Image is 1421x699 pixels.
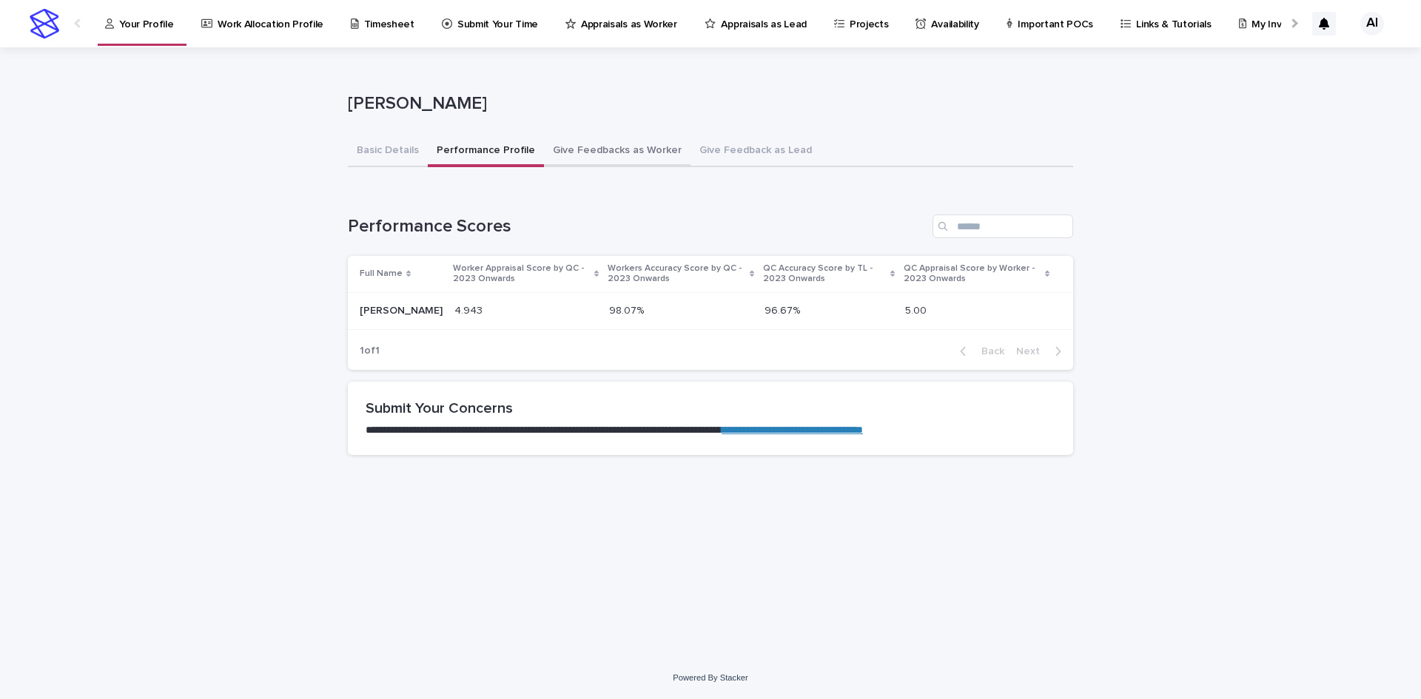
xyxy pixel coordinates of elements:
[360,302,446,317] p: Aliyah Imran
[1360,12,1384,36] div: AI
[348,292,1073,329] tr: [PERSON_NAME][PERSON_NAME] 4.9434.943 98.07%98.07% 96.67%96.67% 5.005.00
[673,673,748,682] a: Powered By Stacker
[428,136,544,167] button: Performance Profile
[609,302,647,317] p: 98.07%
[544,136,691,167] button: Give Feedbacks as Worker
[972,346,1004,357] span: Back
[30,9,59,38] img: stacker-logo-s-only.png
[348,333,392,369] p: 1 of 1
[348,136,428,167] button: Basic Details
[348,93,1067,115] p: [PERSON_NAME]
[366,399,1055,417] h2: Submit Your Concerns
[763,260,887,288] p: QC Accuracy Score by TL - 2023 Onwards
[933,215,1073,238] input: Search
[360,266,403,282] p: Full Name
[904,260,1041,288] p: QC Appraisal Score by Worker - 2023 Onwards
[454,302,486,317] p: 4.943
[608,260,746,288] p: Workers Accuracy Score by QC - 2023 Onwards
[1010,345,1073,358] button: Next
[1016,346,1049,357] span: Next
[348,216,927,237] h1: Performance Scores
[691,136,821,167] button: Give Feedback as Lead
[453,260,591,288] p: Worker Appraisal Score by QC - 2023 Onwards
[905,302,930,317] p: 5.00
[765,302,803,317] p: 96.67%
[948,345,1010,358] button: Back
